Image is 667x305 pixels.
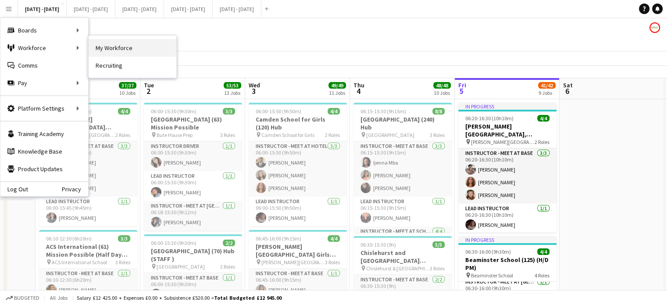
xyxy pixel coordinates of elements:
span: 06:20-16:30 (10h10m) [465,115,514,122]
span: 3/3 [118,235,130,242]
div: Pay [0,74,88,92]
span: 06:15-15:30 (9h15m) [360,108,406,115]
div: Salary £12 425.00 + Expenses £0.00 + Subsistence £520.00 = [77,294,282,301]
span: 3/3 [223,108,235,115]
span: 4/4 [537,248,549,255]
h3: [PERSON_NAME][GEOGRAPHIC_DATA] Girls (120/120) Hub (Split Day) [249,243,347,258]
span: 4 Roles [535,272,549,279]
span: 3 [247,86,260,96]
div: 13 Jobs [224,90,241,96]
span: 3 Roles [430,265,445,272]
span: 2 Roles [220,263,235,270]
span: 06:10-12:30 (6h20m) [46,235,92,242]
h3: Beaminster School (125) (H/D PM) [458,256,556,272]
span: 06:45-16:00 (9h15m) [256,235,301,242]
a: My Workforce [89,39,176,57]
div: 9 Jobs [539,90,555,96]
h3: Camden School for Girls (120) Hub [249,115,347,131]
span: Total Budgeted £12 945.00 [214,294,282,301]
button: [DATE] - [DATE] [18,0,67,18]
h3: [GEOGRAPHIC_DATA] (70) Hub (STAFF ) [144,247,242,263]
h3: [GEOGRAPHIC_DATA] (63) Mission Possible [144,115,242,131]
a: Comms [0,57,88,74]
span: Beaminster School [471,272,513,279]
span: 3 Roles [430,132,445,138]
h3: [GEOGRAPHIC_DATA] (240) Hub [353,115,452,131]
span: 4/4 [328,108,340,115]
div: Platform Settings [0,100,88,117]
span: 4/4 [537,115,549,122]
app-card-role: Instructor - Meet at Hotel3/306:00-15:50 (9h50m)[PERSON_NAME][PERSON_NAME][PERSON_NAME] [249,141,347,197]
span: 8/8 [432,108,445,115]
span: [GEOGRAPHIC_DATA] [157,263,205,270]
app-card-role: Instructor - Meet at School4/4 [353,226,452,294]
span: Thu [353,81,364,89]
span: 06:00-15:30 (9h30m) [151,240,196,246]
app-job-card: 06:15-15:30 (9h15m)8/8[GEOGRAPHIC_DATA] (240) Hub [GEOGRAPHIC_DATA]3 RolesInstructor - Meet at Ba... [353,103,452,233]
a: Log Out [0,186,28,193]
app-job-card: 06:00-15:30 (9h30m)3/3[GEOGRAPHIC_DATA] (63) Mission Possible Bute House Prep3 RolesInstructor Dr... [144,103,242,231]
span: [PERSON_NAME][GEOGRAPHIC_DATA], Witley [471,139,535,145]
a: Product Updates [0,160,88,178]
div: Boards [0,22,88,39]
span: 2 Roles [325,132,340,138]
div: 10 Jobs [119,90,136,96]
div: In progress [458,103,556,110]
span: 2 Roles [535,139,549,145]
app-card-role: Instructor - Meet at Base1/106:00-15:30 (9h30m)[PERSON_NAME] [144,273,242,303]
app-card-role: Lead Instructor1/106:00-15:30 (9h30m)[PERSON_NAME] [144,171,242,201]
span: Sat [563,81,573,89]
app-card-role: Instructor Driver1/106:00-15:30 (9h30m)[PERSON_NAME] [144,141,242,171]
span: Camden School for Girls [261,132,314,138]
span: 3 Roles [325,259,340,266]
app-job-card: 06:00-15:50 (9h50m)4/4Camden School for Girls (120) Hub Camden School for Girls2 RolesInstructor ... [249,103,347,226]
span: ACS International School [52,259,107,266]
h3: Chislehurst and [GEOGRAPHIC_DATA] (130/130) Hub (split day) [353,249,452,265]
app-job-card: In progress06:20-16:30 (10h10m)4/4[PERSON_NAME][GEOGRAPHIC_DATA], [PERSON_NAME] (126/94) Hub (Spl... [458,103,556,233]
span: 41/42 [538,82,556,89]
app-card-role: Instructor - Meet at [GEOGRAPHIC_DATA]1/106:18-15:30 (9h12m)[PERSON_NAME] [144,201,242,231]
button: [DATE] - [DATE] [164,0,213,18]
span: 53/53 [224,82,241,89]
h3: ACS International (61) Mission Possible (Half Day AM) [39,243,137,258]
span: [PERSON_NAME][GEOGRAPHIC_DATA] for Girls [261,259,325,266]
span: Bute House Prep [157,132,193,138]
span: Tue [144,81,154,89]
span: 4/4 [328,235,340,242]
a: Recruiting [89,57,176,74]
div: 10 Jobs [434,90,450,96]
app-card-role: Instructor - Meet at Base3/306:20-16:30 (10h10m)[PERSON_NAME][PERSON_NAME][PERSON_NAME] [458,148,556,204]
span: 2/2 [223,240,235,246]
button: [DATE] - [DATE] [67,0,115,18]
button: [DATE] - [DATE] [213,0,261,18]
app-card-role: Lead Instructor1/106:20-16:30 (10h10m)[PERSON_NAME] [458,204,556,233]
a: Training Academy [0,125,88,143]
span: 06:30-15:30 (9h) [360,241,396,248]
span: All jobs [48,294,69,301]
span: 4/4 [118,108,130,115]
span: 06:30-16:00 (9h30m) [465,248,511,255]
span: 5 [457,86,466,96]
span: 49/49 [328,82,346,89]
div: In progress [458,236,556,243]
span: 06:00-15:30 (9h30m) [151,108,196,115]
app-card-role: Instructor - Meet at Base1/106:10-12:30 (6h20m)[PERSON_NAME] [39,269,137,298]
h3: [PERSON_NAME][GEOGRAPHIC_DATA], [PERSON_NAME] (126/94) Hub (Split Day) [458,122,556,138]
span: 6 [562,86,573,96]
app-user-avatar: Programmes & Operations [649,22,660,33]
span: 2 Roles [115,132,130,138]
button: Budgeted [4,293,41,303]
app-card-role: Lead Instructor1/106:00-15:45 (9h45m)[PERSON_NAME] [39,197,137,226]
span: 3 Roles [115,259,130,266]
span: 5/5 [432,241,445,248]
button: [DATE] - [DATE] [115,0,164,18]
span: Wed [249,81,260,89]
span: 48/48 [433,82,451,89]
div: Workforce [0,39,88,57]
span: Fri [458,81,466,89]
a: Privacy [62,186,88,193]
